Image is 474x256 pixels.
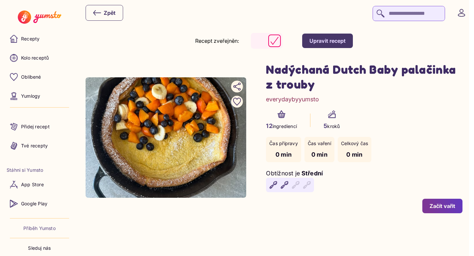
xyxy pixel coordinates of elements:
[324,122,327,129] span: 5
[430,202,455,210] div: Začít vařit
[309,37,346,44] div: Upravit recept
[7,177,72,192] a: App Store
[86,5,123,21] button: Zpět
[302,170,323,177] span: Střední
[28,245,51,251] p: Sleduj nás
[311,151,328,158] span: 0 min
[308,140,331,147] p: Čas vaření
[7,119,72,135] a: Přidej recept
[276,151,292,158] span: 0 min
[266,122,273,129] span: 12
[21,123,50,130] p: Přidej recept
[422,199,462,213] button: Začít vařit
[269,140,298,147] p: Čas přípravy
[7,138,72,154] a: Tvé recepty
[324,121,340,130] p: kroků
[266,95,319,104] a: everydaybyyumsto
[7,50,72,66] a: Kolo receptů
[21,181,44,188] p: App Store
[21,55,49,61] p: Kolo receptů
[266,121,297,130] p: ingrediencí
[21,200,47,207] p: Google Play
[23,225,56,232] a: Příběh Yumsto
[266,169,300,178] p: Obtížnost je
[21,74,41,80] p: Oblíbené
[341,140,368,147] p: Celkový čas
[7,196,72,212] a: Google Play
[7,31,72,47] a: Recepty
[302,34,353,48] button: Upravit recept
[18,11,61,24] img: Yumsto logo
[195,38,239,44] label: Recept zveřejněn:
[266,62,462,91] h1: Nadýchaná Dutch Baby palačinka z trouby
[7,167,72,173] li: Stáhni si Yumsto
[21,36,39,42] p: Recepty
[7,88,72,104] a: Yumlogy
[21,93,40,99] p: Yumlogy
[21,142,48,149] p: Tvé recepty
[346,151,362,158] span: 0 min
[93,9,116,17] div: Zpět
[86,77,246,198] img: undefined
[7,69,72,85] a: Oblíbené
